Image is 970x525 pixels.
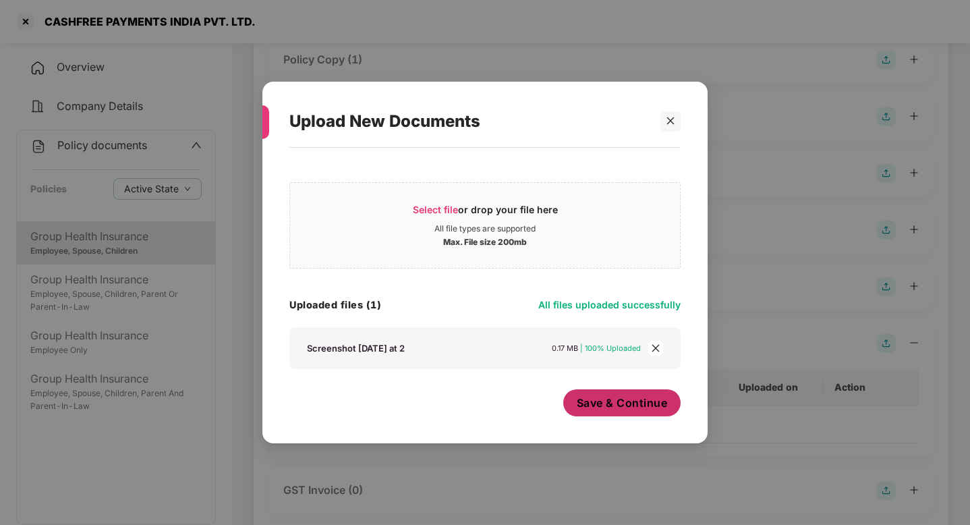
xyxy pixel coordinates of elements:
span: Select file [413,204,458,215]
div: Upload New Documents [289,95,648,148]
div: Screenshot [DATE] at 2 [307,342,405,354]
span: | 100% Uploaded [580,343,641,353]
span: 0.17 MB [552,343,578,353]
span: Select fileor drop your file hereAll file types are supportedMax. File size 200mb [290,193,680,258]
span: close [666,116,675,126]
h4: Uploaded files (1) [289,298,381,312]
div: or drop your file here [413,203,558,223]
span: Save & Continue [577,395,668,410]
span: close [648,341,663,356]
span: All files uploaded successfully [538,299,681,310]
div: Max. File size 200mb [443,234,527,248]
button: Save & Continue [563,389,681,416]
div: All file types are supported [434,223,536,234]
